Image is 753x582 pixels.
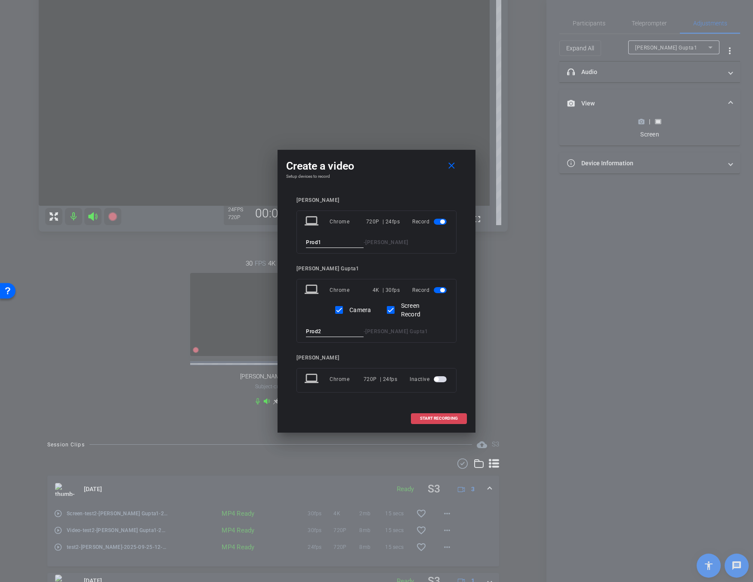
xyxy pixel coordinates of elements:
[420,416,458,421] span: START RECORDING
[364,239,366,245] span: -
[296,197,457,204] div: [PERSON_NAME]
[330,282,373,298] div: Chrome
[330,214,366,229] div: Chrome
[399,301,438,319] label: Screen Record
[412,282,448,298] div: Record
[296,355,457,361] div: [PERSON_NAME]
[366,214,400,229] div: 720P | 24fps
[305,371,320,387] mat-icon: laptop
[305,214,320,229] mat-icon: laptop
[306,326,364,337] input: ENTER HERE
[365,239,408,245] span: [PERSON_NAME]
[411,413,467,424] button: START RECORDING
[348,306,371,314] label: Camera
[373,282,400,298] div: 4K | 30fps
[446,161,457,171] mat-icon: close
[286,158,467,174] div: Create a video
[364,371,398,387] div: 720P | 24fps
[286,174,467,179] h4: Setup devices to record
[365,328,428,334] span: [PERSON_NAME] Gupta1
[412,214,448,229] div: Record
[364,328,366,334] span: -
[410,371,448,387] div: Inactive
[296,266,457,272] div: [PERSON_NAME] Gupta1
[330,371,364,387] div: Chrome
[305,282,320,298] mat-icon: laptop
[306,237,364,248] input: ENTER HERE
